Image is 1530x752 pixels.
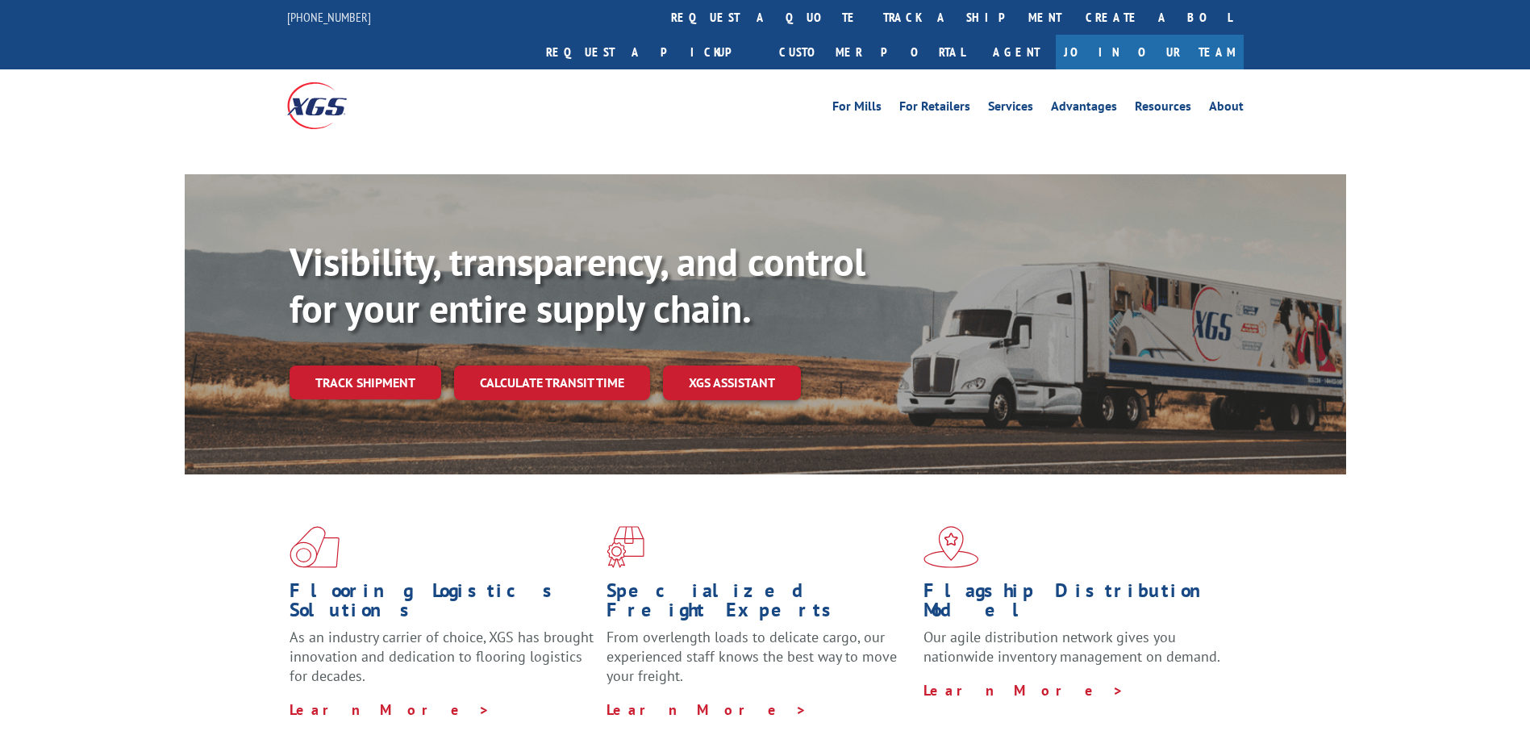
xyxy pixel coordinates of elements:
[290,366,441,399] a: Track shipment
[607,628,911,700] p: From overlength loads to delicate cargo, our experienced staff knows the best way to move your fr...
[663,366,801,400] a: XGS ASSISTANT
[1051,100,1117,118] a: Advantages
[454,366,650,400] a: Calculate transit time
[1056,35,1244,69] a: Join Our Team
[534,35,767,69] a: Request a pickup
[899,100,970,118] a: For Retailers
[923,526,979,568] img: xgs-icon-flagship-distribution-model-red
[607,700,807,719] a: Learn More >
[988,100,1033,118] a: Services
[832,100,882,118] a: For Mills
[290,581,594,628] h1: Flooring Logistics Solutions
[290,628,594,685] span: As an industry carrier of choice, XGS has brought innovation and dedication to flooring logistics...
[1135,100,1191,118] a: Resources
[607,526,644,568] img: xgs-icon-focused-on-flooring-red
[290,700,490,719] a: Learn More >
[923,581,1228,628] h1: Flagship Distribution Model
[767,35,977,69] a: Customer Portal
[1209,100,1244,118] a: About
[290,526,340,568] img: xgs-icon-total-supply-chain-intelligence-red
[977,35,1056,69] a: Agent
[923,681,1124,700] a: Learn More >
[290,236,865,333] b: Visibility, transparency, and control for your entire supply chain.
[287,9,371,25] a: [PHONE_NUMBER]
[923,628,1220,666] span: Our agile distribution network gives you nationwide inventory management on demand.
[607,581,911,628] h1: Specialized Freight Experts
